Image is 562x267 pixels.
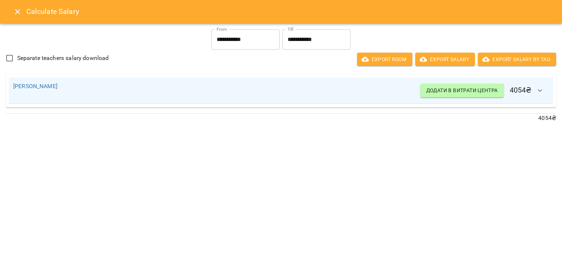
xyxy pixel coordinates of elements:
button: Export room [357,53,412,66]
button: Export Salary [415,53,475,66]
h6: Calculate Salary [26,6,553,17]
h6: 4054 ₴ [420,82,549,99]
p: 4054 ₴ [6,114,556,123]
span: Export Salary by Tag [484,55,550,64]
span: Separate teachers salary download [17,54,109,63]
span: Додати в витрати центра [426,86,498,95]
span: Export Salary [421,55,469,64]
button: Export Salary by Tag [478,53,556,66]
button: Close [9,3,26,20]
a: [PERSON_NAME] [13,83,57,90]
button: Додати в витрати центра [420,84,504,97]
span: Export room [363,55,406,64]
